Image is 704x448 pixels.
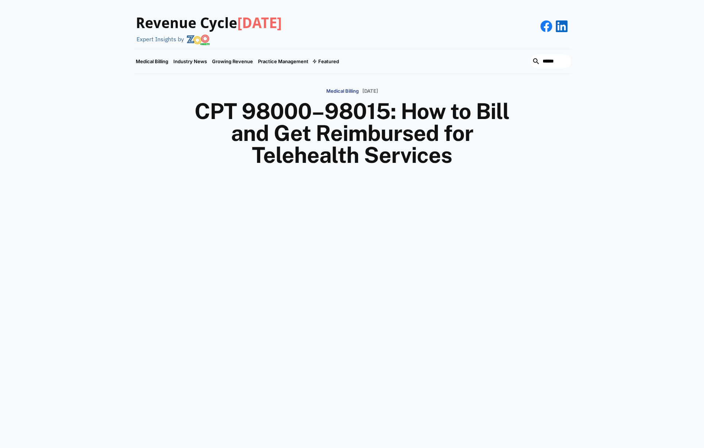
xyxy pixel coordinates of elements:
[133,49,171,73] a: Medical Billing
[136,15,282,32] h3: Revenue Cycle
[311,49,342,73] div: Featured
[326,85,359,97] a: Medical Billing
[326,88,359,94] p: Medical Billing
[177,100,527,166] h1: CPT 98000–98015: How to Bill and Get Reimbursed for Telehealth Services
[136,36,184,43] div: Expert Insights by
[255,49,311,73] a: Practice Management
[133,7,282,45] a: Revenue Cycle[DATE]Expert Insights by
[362,88,378,94] p: [DATE]
[318,58,339,64] div: Featured
[237,15,282,32] span: [DATE]
[209,49,255,73] a: Growing Revenue
[171,49,209,73] a: Industry News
